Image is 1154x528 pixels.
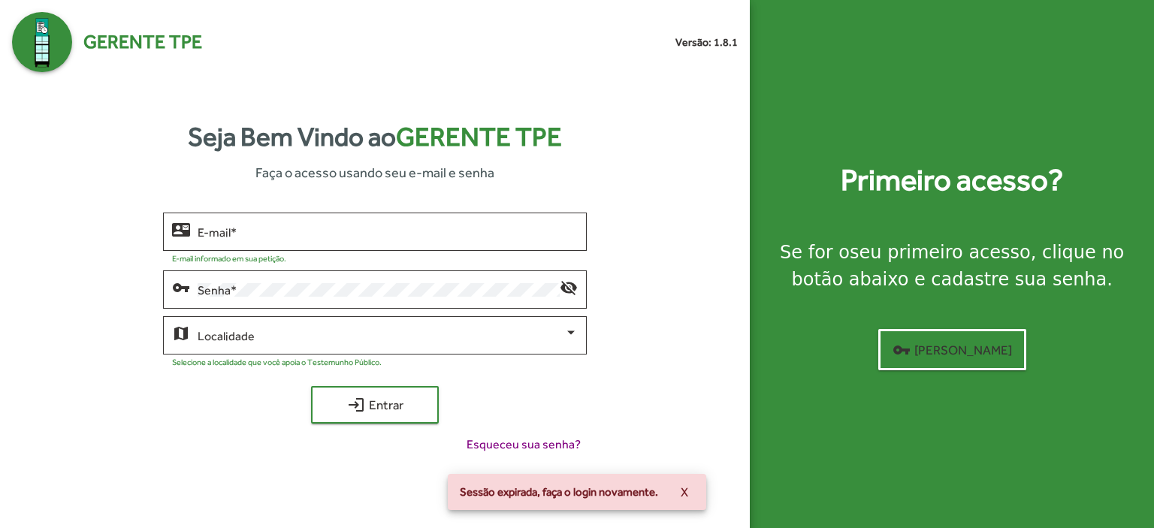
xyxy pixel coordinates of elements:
[172,278,190,296] mat-icon: vpn_key
[850,242,1031,263] strong: seu primeiro acesso
[172,220,190,238] mat-icon: contact_mail
[325,391,425,418] span: Entrar
[12,12,72,72] img: Logo Gerente
[172,254,286,263] mat-hint: E-mail informado em sua petição.
[83,28,202,56] span: Gerente TPE
[460,484,658,499] span: Sessão expirada, faça o login novamente.
[347,396,365,414] mat-icon: login
[560,278,578,296] mat-icon: visibility_off
[893,341,911,359] mat-icon: vpn_key
[396,122,562,152] span: Gerente TPE
[172,358,382,367] mat-hint: Selecione a localidade que você apoia o Testemunho Público.
[768,239,1136,293] div: Se for o , clique no botão abaixo e cadastre sua senha.
[878,329,1026,370] button: [PERSON_NAME]
[669,478,700,505] button: X
[675,35,738,50] small: Versão: 1.8.1
[467,436,581,454] span: Esqueceu sua senha?
[893,336,1012,364] span: [PERSON_NAME]
[255,162,494,183] span: Faça o acesso usando seu e-mail e senha
[681,478,688,505] span: X
[311,386,439,424] button: Entrar
[188,117,562,157] strong: Seja Bem Vindo ao
[841,158,1063,203] strong: Primeiro acesso?
[172,324,190,342] mat-icon: map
